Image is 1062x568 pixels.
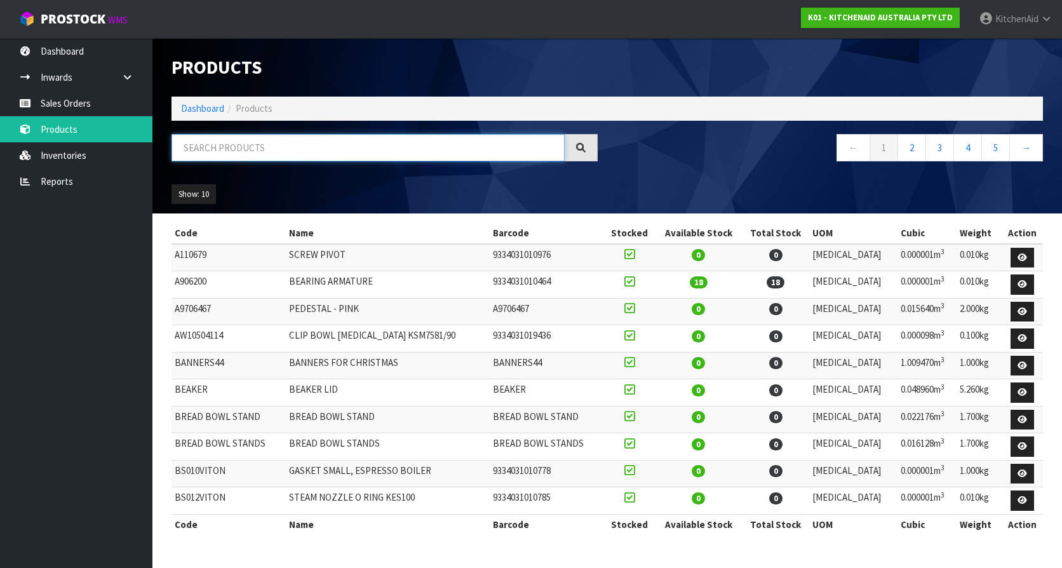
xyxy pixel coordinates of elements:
[957,514,1002,534] th: Weight
[171,244,286,271] td: A110679
[171,406,286,433] td: BREAD BOWL STAND
[769,357,783,369] span: 0
[1009,134,1043,161] a: →
[692,438,705,450] span: 0
[490,271,604,299] td: 9334031010464
[809,244,897,271] td: [MEDICAL_DATA]
[941,355,944,364] sup: 3
[769,465,783,477] span: 0
[897,223,957,243] th: Cubic
[957,406,1002,433] td: 1.700kg
[809,223,897,243] th: UOM
[957,298,1002,325] td: 2.000kg
[995,13,1038,25] span: KitchenAid
[490,325,604,353] td: 9334031019436
[490,379,604,407] td: BEAKER
[490,352,604,379] td: BANNERS44
[767,276,784,288] span: 18
[870,134,898,161] a: 1
[286,271,490,299] td: BEARING ARMATURE
[286,487,490,515] td: STEAM NOZZLE O RING KES100
[897,134,926,161] a: 2
[769,411,783,423] span: 0
[171,514,286,534] th: Code
[692,303,705,315] span: 0
[286,352,490,379] td: BANNERS FOR CHRISTMAS
[655,514,742,534] th: Available Stock
[925,134,954,161] a: 3
[809,271,897,299] td: [MEDICAL_DATA]
[692,465,705,477] span: 0
[809,487,897,515] td: [MEDICAL_DATA]
[490,223,604,243] th: Barcode
[837,134,870,161] a: ←
[490,514,604,534] th: Barcode
[286,325,490,353] td: CLIP BOWL [MEDICAL_DATA] KSM7581/90
[171,487,286,515] td: BS012VITON
[171,271,286,299] td: A906200
[617,134,1043,165] nav: Page navigation
[171,379,286,407] td: BEAKER
[171,57,598,78] h1: Products
[769,384,783,396] span: 0
[171,460,286,487] td: BS010VITON
[809,433,897,461] td: [MEDICAL_DATA]
[957,460,1002,487] td: 1.000kg
[897,298,957,325] td: 0.015640m
[897,379,957,407] td: 0.048960m
[897,487,957,515] td: 0.000001m
[692,492,705,504] span: 0
[957,271,1002,299] td: 0.010kg
[655,223,742,243] th: Available Stock
[809,298,897,325] td: [MEDICAL_DATA]
[941,274,944,283] sup: 3
[490,487,604,515] td: 9334031010785
[286,514,490,534] th: Name
[742,223,809,243] th: Total Stock
[171,298,286,325] td: A9706467
[1002,514,1043,534] th: Action
[941,490,944,499] sup: 3
[808,12,953,23] strong: K01 - KITCHENAID AUSTRALIA PTY LTD
[236,102,272,114] span: Products
[769,303,783,315] span: 0
[490,244,604,271] td: 9334031010976
[809,406,897,433] td: [MEDICAL_DATA]
[171,325,286,353] td: AW10504114
[286,406,490,433] td: BREAD BOWL STAND
[742,514,809,534] th: Total Stock
[957,487,1002,515] td: 0.010kg
[897,433,957,461] td: 0.016128m
[941,247,944,256] sup: 3
[769,492,783,504] span: 0
[957,379,1002,407] td: 5.260kg
[897,271,957,299] td: 0.000001m
[941,409,944,418] sup: 3
[692,384,705,396] span: 0
[957,325,1002,353] td: 0.100kg
[941,463,944,472] sup: 3
[171,134,565,161] input: Search products
[941,328,944,337] sup: 3
[286,298,490,325] td: PEDESTAL - PINK
[809,514,897,534] th: UOM
[809,460,897,487] td: [MEDICAL_DATA]
[957,223,1002,243] th: Weight
[286,433,490,461] td: BREAD BOWL STANDS
[490,460,604,487] td: 9334031010778
[941,436,944,445] sup: 3
[897,352,957,379] td: 1.009470m
[41,11,105,27] span: ProStock
[809,352,897,379] td: [MEDICAL_DATA]
[286,379,490,407] td: BEAKER LID
[692,411,705,423] span: 0
[897,244,957,271] td: 0.000001m
[692,249,705,261] span: 0
[957,244,1002,271] td: 0.010kg
[809,379,897,407] td: [MEDICAL_DATA]
[692,357,705,369] span: 0
[957,433,1002,461] td: 1.700kg
[604,223,655,243] th: Stocked
[941,382,944,391] sup: 3
[941,301,944,310] sup: 3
